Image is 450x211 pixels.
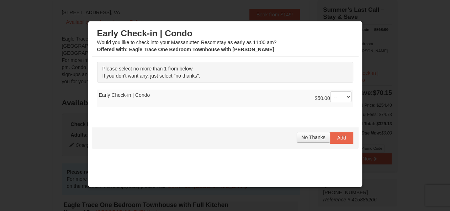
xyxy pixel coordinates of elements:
span: Please select no more than 1 from below. [102,66,194,72]
span: Add [337,135,346,141]
td: Early Check-in | Condo [97,90,353,107]
h3: Early Check-in | Condo [97,28,353,39]
span: If you don't want any, just select "no thanks". [102,73,200,79]
button: Add [330,132,353,143]
div: $50.00 [315,91,351,106]
strong: : Eagle Trace One Bedroom Townhouse with [PERSON_NAME] [97,47,274,52]
div: Would you like to check into your Massanutten Resort stay as early as 11:00 am? [97,28,353,53]
span: Offered with [97,47,126,52]
button: No Thanks [297,132,330,143]
span: No Thanks [301,134,325,140]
